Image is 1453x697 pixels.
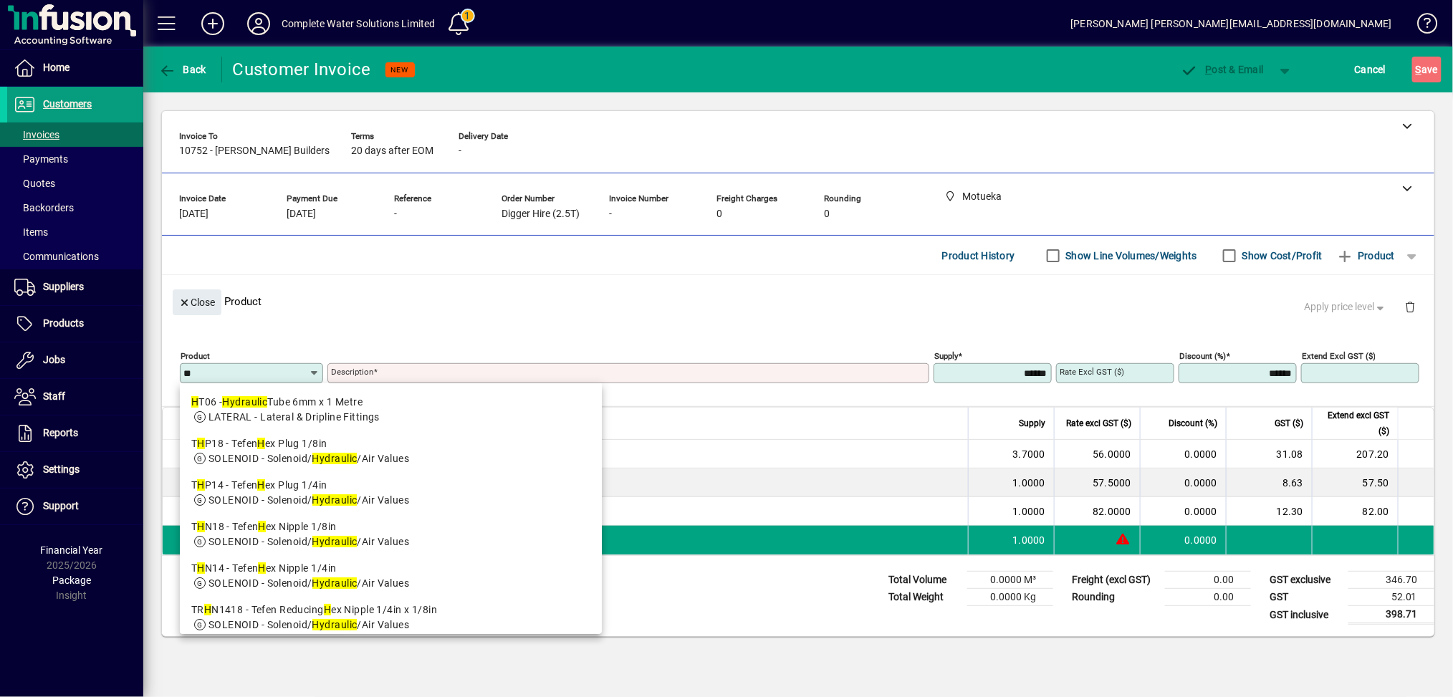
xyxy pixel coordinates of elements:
td: 8.63 [1226,468,1312,497]
button: Close [173,289,221,315]
span: Customers [43,98,92,110]
div: 82.0000 [1063,504,1131,519]
td: 12.30 [1226,497,1312,526]
span: 10752 - [PERSON_NAME] Builders [179,145,330,157]
div: Complete Water Solutions Limited [282,12,436,35]
button: Add [190,11,236,37]
a: Quotes [7,171,143,196]
span: Settings [43,463,80,475]
td: 0.0000 [1140,526,1226,554]
td: Freight (excl GST) [1065,572,1165,589]
a: Suppliers [7,269,143,305]
span: Close [178,291,216,314]
span: SOLENOID - Solenoid/ /Air Values [208,619,410,630]
td: 0.0000 [1140,497,1226,526]
td: 207.20 [1312,440,1398,468]
span: - [459,145,461,157]
button: Save [1412,57,1442,82]
span: 1.0000 [1013,476,1046,490]
div: T P14 - Tefen ex Plug 1/4in [191,478,590,493]
td: 57.50 [1312,468,1398,497]
span: Extend excl GST ($) [1321,408,1389,439]
span: Payments [14,153,68,165]
span: Backorders [14,202,74,213]
mat-option: TRHN1418 - Tefen Reducing Hex Nipple 1/4in x 1/8in [180,597,602,638]
span: ave [1416,58,1438,81]
div: T N18 - Tefen ex Nipple 1/8in [191,519,590,534]
span: P [1206,64,1212,75]
a: Knowledge Base [1406,3,1435,49]
app-page-header-button: Back [143,57,222,82]
em: Hydraulic [312,536,358,547]
span: Back [158,64,206,75]
button: Apply price level [1299,294,1394,320]
div: T06 - Tube 6mm x 1 Metre [191,395,590,410]
span: Product History [942,244,1015,267]
button: Cancel [1351,57,1390,82]
mat-option: THN18 - Tefen Hex Nipple 1/8in [180,514,602,555]
td: Total Volume [881,572,967,589]
div: T N14 - Tefen ex Nipple 1/4in [191,561,590,576]
span: Package [52,575,91,586]
span: GST ($) [1275,415,1303,431]
button: Back [155,57,210,82]
div: 57.5000 [1063,476,1131,490]
td: 398.71 [1348,606,1434,624]
div: Product [162,275,1434,327]
a: Communications [7,244,143,269]
td: 0.00 [1165,572,1251,589]
span: Support [43,500,79,511]
button: Delete [1393,289,1427,324]
span: Products [43,317,84,329]
td: 0.0000 Kg [967,589,1053,606]
mat-option: THN14 - Tefen Hex Nipple 1/4in [180,555,602,597]
span: Items [14,226,48,238]
span: Supply [1019,415,1045,431]
em: Hydraulic [312,494,358,506]
a: Jobs [7,342,143,378]
span: Apply price level [1305,299,1388,314]
mat-option: HT06 - Hydraulic Tube 6mm x 1 Metre [180,389,602,431]
em: H [258,562,265,574]
mat-label: Rate excl GST ($) [1060,367,1124,377]
td: 82.00 [1312,497,1398,526]
span: Rate excl GST ($) [1066,415,1131,431]
span: - [609,208,612,220]
mat-label: Extend excl GST ($) [1302,351,1376,361]
div: TR N1418 - Tefen Reducing ex Nipple 1/4in x 1/8in [191,602,590,617]
a: Settings [7,452,143,488]
mat-label: Discount (%) [1179,351,1226,361]
span: Invoices [14,129,59,140]
a: Items [7,220,143,244]
a: Payments [7,147,143,171]
td: 0.0000 [1140,440,1226,468]
mat-error: Required [331,383,918,398]
span: Financial Year [41,544,103,556]
span: SOLENOID - Solenoid/ /Air Values [208,536,410,547]
span: Digger Hire (2.5T) [502,208,580,220]
app-page-header-button: Close [169,295,225,308]
td: 0.0000 [1140,468,1226,497]
span: Home [43,62,69,73]
td: GST [1262,589,1348,606]
em: H [197,479,204,491]
span: Cancel [1355,58,1386,81]
td: GST inclusive [1262,606,1348,624]
span: 1.0000 [1013,533,1046,547]
em: H [204,604,211,615]
em: H [197,521,204,532]
a: Home [7,50,143,86]
span: NEW [391,65,409,74]
a: Invoices [7,122,143,147]
div: T P18 - Tefen ex Plug 1/8in [191,436,590,451]
em: H [257,438,264,449]
td: Total Weight [881,589,967,606]
span: [DATE] [287,208,316,220]
em: H [197,562,204,574]
button: Post & Email [1174,57,1271,82]
em: H [258,521,265,532]
td: GST exclusive [1262,572,1348,589]
span: SOLENOID - Solenoid/ /Air Values [208,453,410,464]
span: SOLENOID - Solenoid/ /Air Values [208,494,410,506]
mat-option: THP14 - Tefen Hex Plug 1/4in [180,472,602,514]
